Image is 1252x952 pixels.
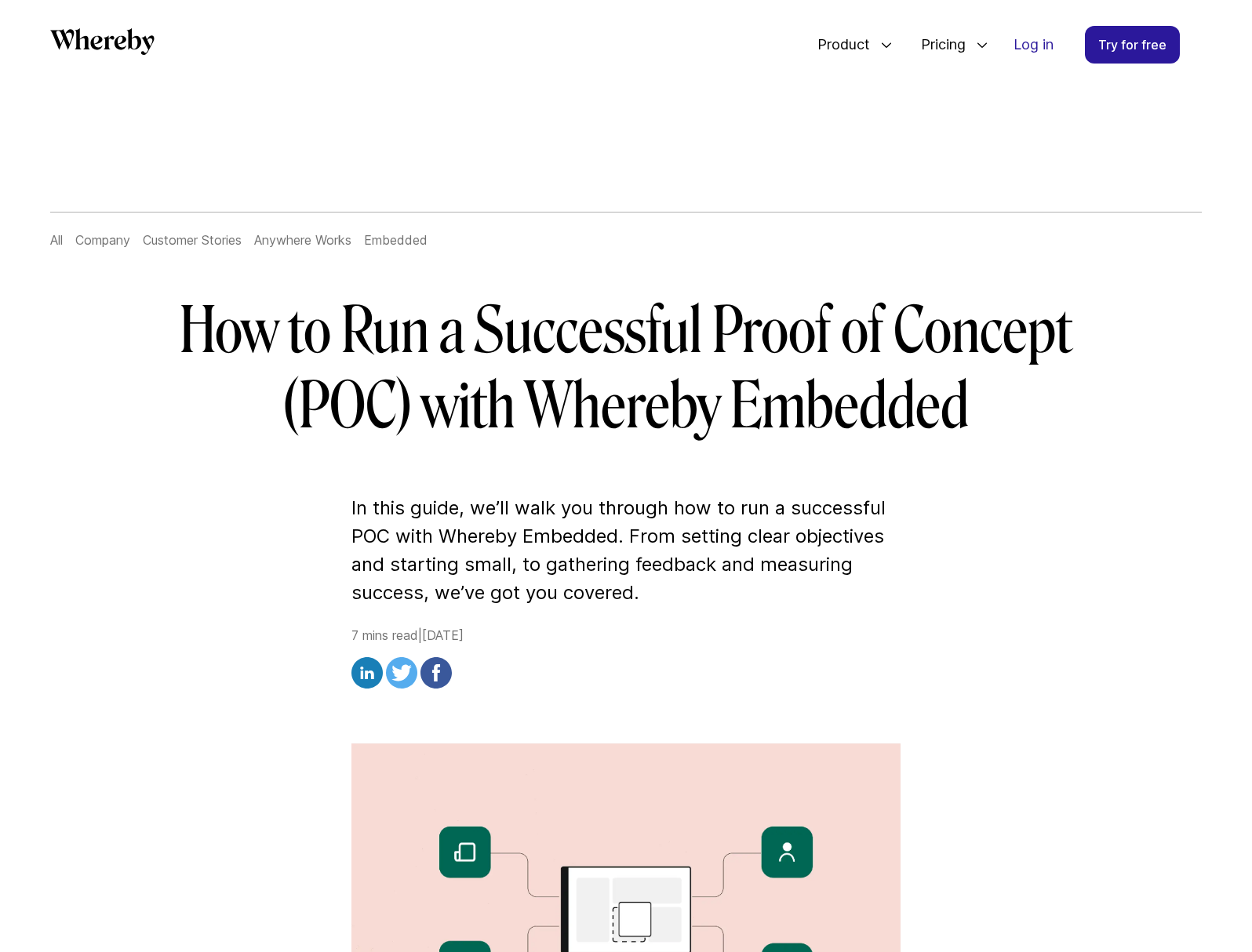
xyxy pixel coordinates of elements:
[351,494,901,607] p: In this guide, we’ll walk you through how to run a successful POC with Whereby Embedded. From set...
[1001,27,1066,63] a: Log in
[75,232,130,248] a: Company
[50,28,155,60] a: Whereby
[50,232,63,248] a: All
[50,28,155,55] svg: Whereby
[420,657,452,689] img: facebook
[351,626,901,693] div: 7 mins read | [DATE]
[1085,26,1180,64] a: Try for free
[364,232,428,248] a: Embedded
[802,19,874,71] span: Product
[386,657,417,689] img: twitter
[174,293,1078,444] h1: How to Run a Successful Proof of Concept (POC) with Whereby Embedded
[351,657,383,689] img: linkedin
[905,19,970,71] span: Pricing
[143,232,242,248] a: Customer Stories
[254,232,351,248] a: Anywhere Works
